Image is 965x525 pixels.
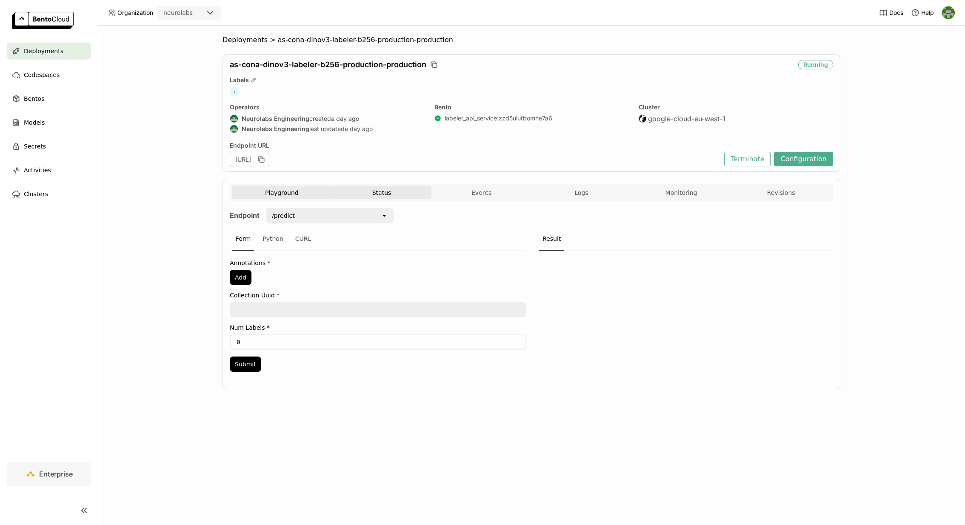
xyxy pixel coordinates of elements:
[574,189,588,197] span: Logs
[230,76,833,84] div: Labels
[942,6,955,19] img: Toby Thomas
[539,228,564,251] div: Result
[24,141,46,151] span: Secrets
[639,103,833,111] div: Cluster
[24,46,63,56] span: Deployments
[7,43,91,60] a: Deployments
[7,138,91,155] a: Secrets
[24,165,51,175] span: Activities
[296,211,297,220] input: Selected /predict.
[230,103,424,111] div: Operators
[434,103,629,111] div: Bento
[731,186,831,199] button: Revisions
[230,153,269,166] div: [URL]
[345,125,373,133] span: a day ago
[24,94,44,104] span: Bentos
[921,9,934,17] span: Help
[230,60,426,69] span: as-cona-dinov3-labeler-b256-production-production
[230,114,424,123] div: created
[24,189,48,199] span: Clusters
[7,114,91,131] a: Models
[879,9,903,17] a: Docs
[223,36,840,44] nav: Breadcrumbs navigation
[230,324,526,331] label: Num Labels *
[911,9,934,17] div: Help
[278,36,453,44] span: as-cona-dinov3-labeler-b256-production-production
[331,115,359,123] span: a day ago
[889,9,903,17] span: Docs
[230,357,261,372] button: Submit
[381,212,388,219] svg: open
[12,12,74,29] img: logo
[242,125,309,133] strong: Neurolabs Engineering
[445,114,552,122] a: labeler_api_service:zzd5ulutbomhe7a6
[431,186,531,199] button: Events
[194,9,194,17] input: Selected neurolabs.
[39,470,73,478] span: Enterprise
[7,90,91,107] a: Bentos
[292,228,315,251] div: CURL
[272,211,295,220] div: /predict
[7,162,91,179] a: Activities
[230,115,238,123] img: Neurolabs Engineering
[230,270,251,285] button: Add
[798,60,833,69] div: Running
[631,186,731,199] button: Monitoring
[268,36,278,44] span: >
[7,66,91,83] a: Codespaces
[724,152,771,166] button: Terminate
[242,115,309,123] strong: Neurolabs Engineering
[332,186,432,199] button: Status
[232,186,332,199] button: Playground
[230,87,239,97] span: +
[230,292,526,299] label: Collection Uuid *
[232,228,254,251] div: Form
[230,260,526,266] label: Annotations *
[230,125,238,133] img: Neurolabs Engineering
[7,462,91,486] a: Enterprise
[230,125,424,133] div: last updated
[24,70,60,80] span: Codespaces
[230,211,260,220] strong: Endpoint
[774,152,833,166] button: Configuration
[230,142,720,149] div: Endpoint URL
[163,9,193,17] div: neurolabs
[223,36,268,44] span: Deployments
[259,228,287,251] div: Python
[648,114,725,123] span: google-cloud-eu-west-1
[117,9,153,17] span: Organization
[7,185,91,203] a: Clusters
[24,117,45,128] span: Models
